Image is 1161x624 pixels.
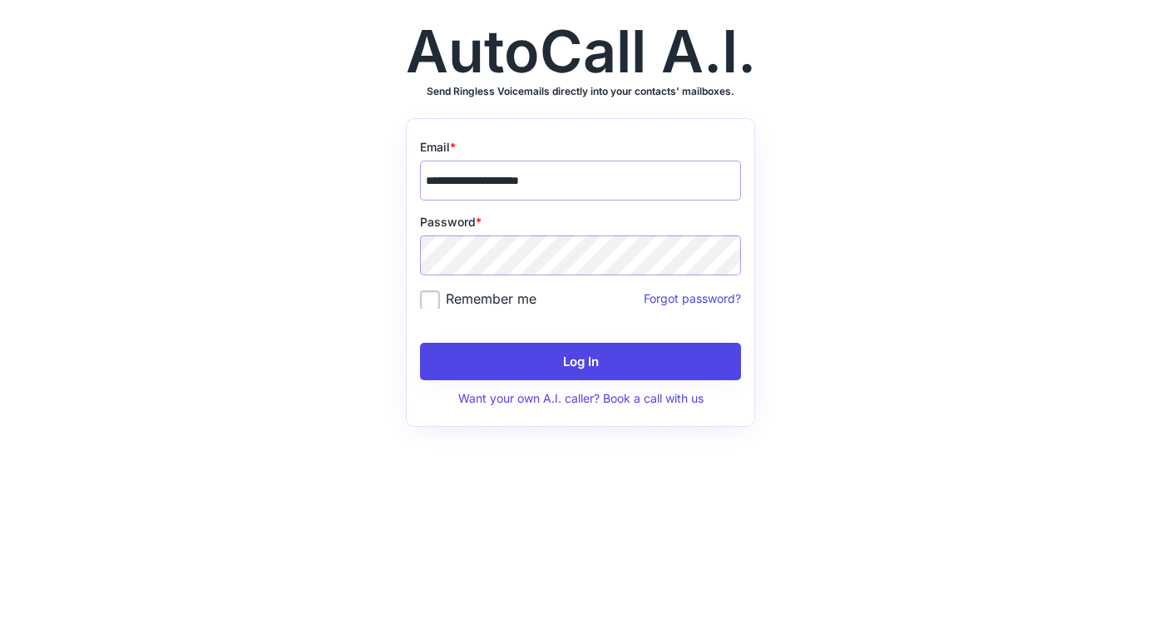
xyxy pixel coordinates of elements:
a: privacy [556,474,605,492]
div: Email [420,139,741,156]
button: Log In [420,343,741,380]
div: AutoCall A.I. [406,22,756,81]
div: Forgot password? [536,290,741,307]
div: Want your own A.I. caller? Book a call with us [420,390,741,407]
label: Remember me [420,290,536,307]
div: Password [420,214,741,230]
a: terms [556,492,605,509]
h3: Send Ringless Voicemails directly into your contacts' mailboxes. [427,85,734,98]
